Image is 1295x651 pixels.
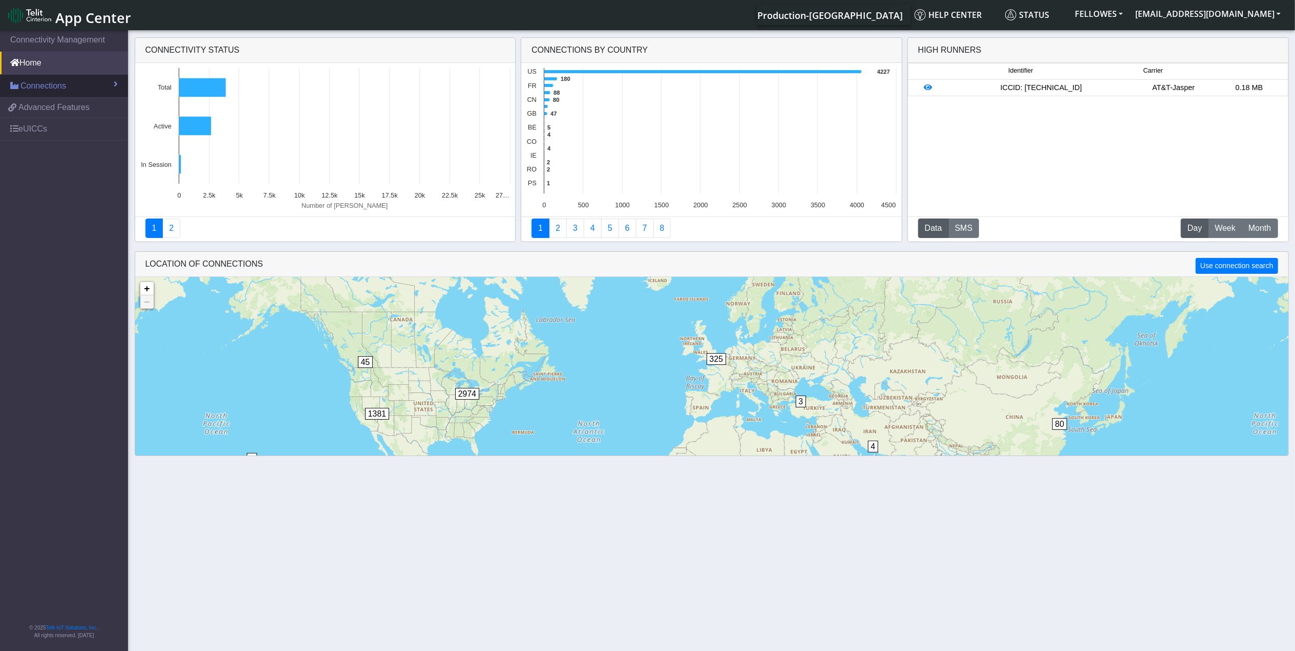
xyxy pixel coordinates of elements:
[1136,82,1212,94] div: AT&T-Jasper
[733,201,747,209] text: 2500
[474,191,485,199] text: 25k
[553,97,559,103] text: 80
[615,201,630,209] text: 1000
[527,110,537,117] text: GB
[455,388,480,400] span: 2974
[1196,258,1278,274] button: Use connection search
[918,44,982,56] div: High Runners
[915,9,982,20] span: Help center
[177,191,181,199] text: 0
[441,191,458,199] text: 22.5k
[619,219,636,238] a: 14 Days Trend
[528,179,537,187] text: PS
[1005,9,1049,20] span: Status
[654,201,669,209] text: 1500
[236,191,243,199] text: 5k
[157,83,171,91] text: Total
[141,161,172,168] text: In Session
[530,151,537,159] text: IE
[527,138,537,145] text: CO
[521,38,902,63] div: Connections By Country
[354,191,365,199] text: 15k
[532,219,549,238] a: Connections By Country
[1143,66,1163,76] span: Carrier
[532,219,891,238] nav: Summary paging
[495,191,509,199] text: 27…
[757,5,902,25] a: Your current platform instance
[796,396,806,407] span: 3
[294,191,305,199] text: 10k
[601,219,619,238] a: Usage by Carrier
[549,219,567,238] a: Carrier
[1001,5,1069,25] a: Status
[584,219,602,238] a: Connections By Carrier
[55,8,131,27] span: App Center
[527,96,537,103] text: CN
[811,201,825,209] text: 3500
[915,9,926,20] img: knowledge.svg
[154,122,172,130] text: Active
[1052,418,1068,430] span: 80
[203,191,216,199] text: 2.5k
[547,124,550,131] text: 5
[140,295,154,309] a: Zoom out
[135,252,1288,277] div: LOCATION OF CONNECTIONS
[850,201,864,209] text: 4000
[527,165,537,173] text: RO
[528,123,537,131] text: BE
[707,353,727,365] span: 325
[554,90,560,96] text: 88
[947,82,1136,94] div: ICCID: [TECHNICAL_ID]
[877,69,890,75] text: 4227
[868,441,879,452] span: 4
[1242,219,1278,238] button: Month
[145,219,505,238] nav: Summary paging
[547,166,550,172] text: 2
[1069,5,1129,23] button: FELLOWES
[1215,222,1236,234] span: Week
[414,191,425,199] text: 20k
[1005,9,1016,20] img: status.svg
[1181,219,1208,238] button: Day
[1187,222,1202,234] span: Day
[547,145,551,151] text: 4
[578,201,589,209] text: 500
[1008,66,1033,76] span: Identifier
[636,219,654,238] a: Zero Session
[162,219,180,238] a: Deployment status
[547,132,551,138] text: 4
[547,180,550,186] text: 1
[145,219,163,238] a: Connectivity status
[948,219,980,238] button: SMS
[910,5,1001,25] a: Help center
[528,82,537,90] text: FR
[561,76,570,82] text: 180
[321,191,337,199] text: 12.5k
[8,7,51,24] img: logo-telit-cinterion-gw-new.png
[358,356,373,368] span: 45
[772,201,786,209] text: 3000
[1212,82,1287,94] div: 0.18 MB
[693,201,708,209] text: 2000
[550,111,557,117] text: 47
[381,191,398,199] text: 17.5k
[881,201,896,209] text: 4500
[918,219,949,238] button: Data
[547,159,550,165] text: 2
[365,408,390,420] span: 1381
[653,219,671,238] a: Not Connected for 30 days
[868,441,878,471] div: 4
[140,282,154,295] a: Zoom in
[46,625,97,631] a: Telit IoT Solutions, Inc.
[8,4,130,26] a: App Center
[263,191,276,199] text: 7.5k
[301,202,388,209] text: Number of [PERSON_NAME]
[757,9,903,21] span: Production-[GEOGRAPHIC_DATA]
[1129,5,1287,23] button: [EMAIL_ADDRESS][DOMAIN_NAME]
[1208,219,1242,238] button: Week
[20,80,66,92] span: Connections
[566,219,584,238] a: Usage per Country
[18,101,90,114] span: Advanced Features
[1248,222,1271,234] span: Month
[543,201,546,209] text: 0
